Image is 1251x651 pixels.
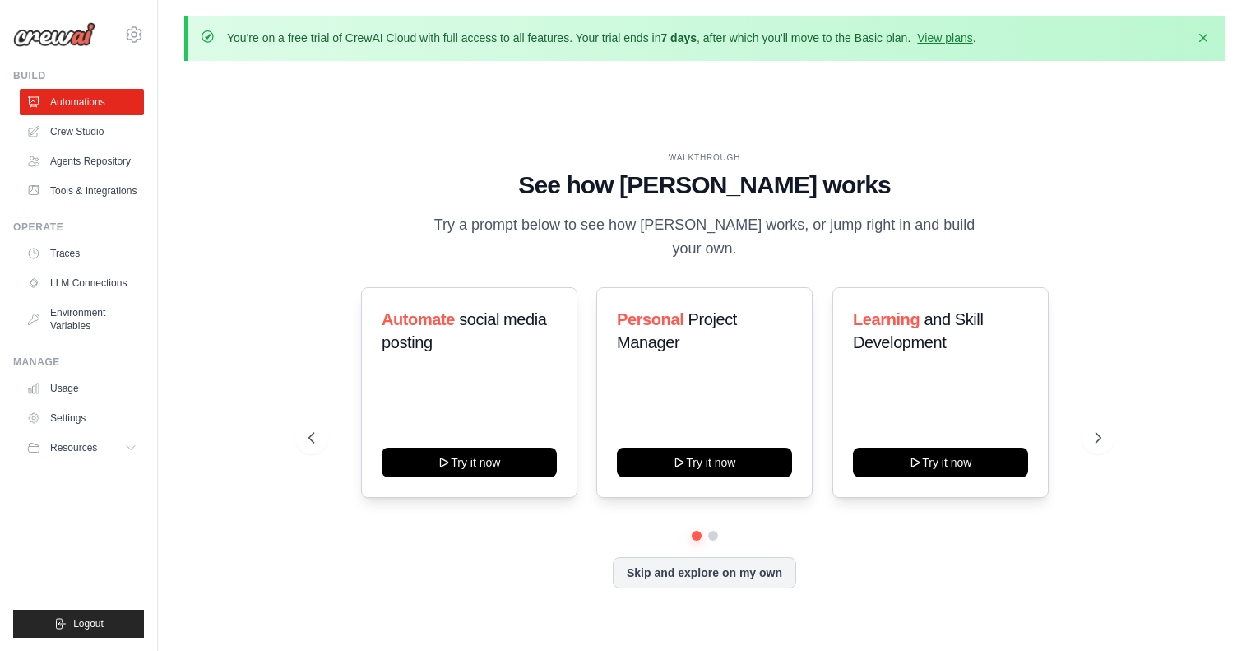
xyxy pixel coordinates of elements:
a: Settings [20,405,144,431]
div: Build [13,69,144,82]
button: Try it now [617,448,792,477]
span: and Skill Development [853,310,983,351]
a: LLM Connections [20,270,144,296]
div: Manage [13,356,144,369]
a: View plans [917,31,972,44]
button: Logout [13,610,144,638]
p: You're on a free trial of CrewAI Cloud with full access to all features. Your trial ends in , aft... [227,30,976,46]
strong: 7 days [660,31,697,44]
button: Try it now [853,448,1028,477]
a: Automations [20,89,144,115]
a: Tools & Integrations [20,178,144,204]
a: Environment Variables [20,300,144,339]
span: Personal [617,310,683,328]
span: Learning [853,310,920,328]
a: Usage [20,375,144,402]
span: social media posting [382,310,547,351]
div: Operate [13,221,144,234]
span: Automate [382,310,455,328]
span: Resources [50,441,97,454]
p: Try a prompt below to see how [PERSON_NAME] works, or jump right in and build your own. [429,213,981,262]
button: Try it now [382,448,557,477]
iframe: Chat Widget [1169,572,1251,651]
button: Skip and explore on my own [613,557,796,588]
h1: See how [PERSON_NAME] works [308,170,1101,200]
a: Traces [20,240,144,267]
div: WALKTHROUGH [308,151,1101,164]
img: Logo [13,22,95,47]
a: Crew Studio [20,119,144,145]
a: Agents Repository [20,148,144,174]
button: Resources [20,435,144,461]
span: Logout [73,617,104,630]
